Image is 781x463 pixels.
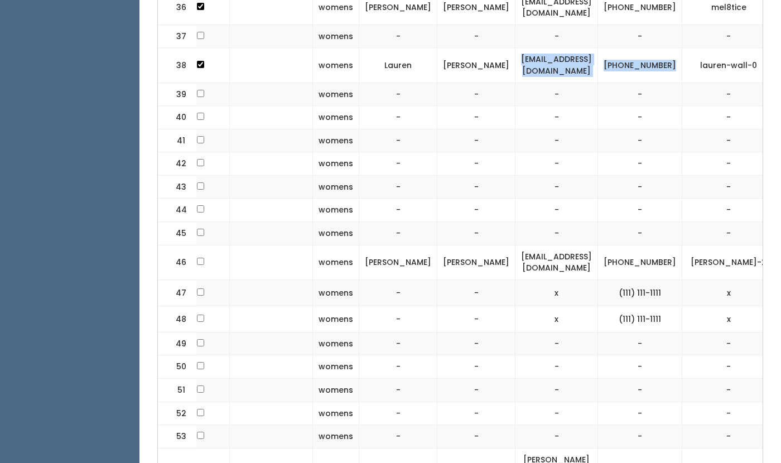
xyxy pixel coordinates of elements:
td: - [437,175,515,199]
td: - [437,402,515,425]
td: - [359,425,437,448]
td: 47 [158,279,197,306]
td: - [359,279,437,306]
td: womens [313,48,359,83]
td: - [598,425,682,448]
td: - [682,425,775,448]
td: - [515,25,598,48]
td: - [598,402,682,425]
td: - [359,83,437,106]
td: womens [313,152,359,176]
td: - [682,355,775,379]
td: - [682,222,775,245]
td: [PERSON_NAME]-2 [682,245,775,279]
td: womens [313,106,359,129]
td: - [437,152,515,176]
td: 50 [158,355,197,379]
td: - [598,152,682,176]
td: lauren-wall-0 [682,48,775,83]
td: - [437,378,515,402]
td: 46 [158,245,197,279]
td: womens [313,306,359,332]
td: - [515,425,598,448]
td: womens [313,425,359,448]
td: - [515,106,598,129]
td: - [682,83,775,106]
td: - [359,306,437,332]
td: - [682,402,775,425]
td: [PHONE_NUMBER] [598,48,682,83]
td: - [359,222,437,245]
td: womens [313,199,359,222]
td: (111) 111-1111 [598,306,682,332]
td: - [598,175,682,199]
td: - [682,25,775,48]
td: womens [313,83,359,106]
td: - [437,129,515,152]
td: - [359,199,437,222]
td: - [515,402,598,425]
td: - [598,25,682,48]
td: - [598,83,682,106]
td: - [598,106,682,129]
td: - [515,199,598,222]
td: womens [313,25,359,48]
td: - [359,332,437,355]
td: - [359,378,437,402]
td: (111) 111-1111 [598,279,682,306]
td: [PHONE_NUMBER] [598,245,682,279]
td: - [682,106,775,129]
td: womens [313,175,359,199]
td: womens [313,245,359,279]
td: 41 [158,129,197,152]
td: 44 [158,199,197,222]
td: - [515,152,598,176]
td: womens [313,279,359,306]
td: - [682,332,775,355]
td: 42 [158,152,197,176]
td: - [359,25,437,48]
td: - [437,83,515,106]
td: - [598,355,682,379]
td: - [359,402,437,425]
td: - [598,129,682,152]
td: - [437,222,515,245]
td: - [682,175,775,199]
td: 49 [158,332,197,355]
td: 38 [158,48,197,83]
td: - [515,355,598,379]
td: 48 [158,306,197,332]
td: womens [313,402,359,425]
td: - [598,199,682,222]
td: - [437,306,515,332]
td: - [682,129,775,152]
td: - [515,332,598,355]
td: x [515,306,598,332]
td: 39 [158,83,197,106]
td: x [682,306,775,332]
td: - [598,222,682,245]
td: 51 [158,378,197,402]
td: 40 [158,106,197,129]
td: - [437,106,515,129]
td: x [515,279,598,306]
td: - [359,355,437,379]
td: 43 [158,175,197,199]
td: - [359,106,437,129]
td: 52 [158,402,197,425]
td: - [598,332,682,355]
td: - [359,152,437,176]
td: [PERSON_NAME] [437,245,515,279]
td: - [437,355,515,379]
td: [PERSON_NAME] [359,245,437,279]
td: - [515,175,598,199]
td: - [359,175,437,199]
td: - [437,25,515,48]
td: [EMAIL_ADDRESS][DOMAIN_NAME] [515,245,598,279]
td: - [515,83,598,106]
td: [PERSON_NAME] [437,48,515,83]
td: - [515,129,598,152]
td: - [359,129,437,152]
td: - [437,199,515,222]
td: womens [313,222,359,245]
